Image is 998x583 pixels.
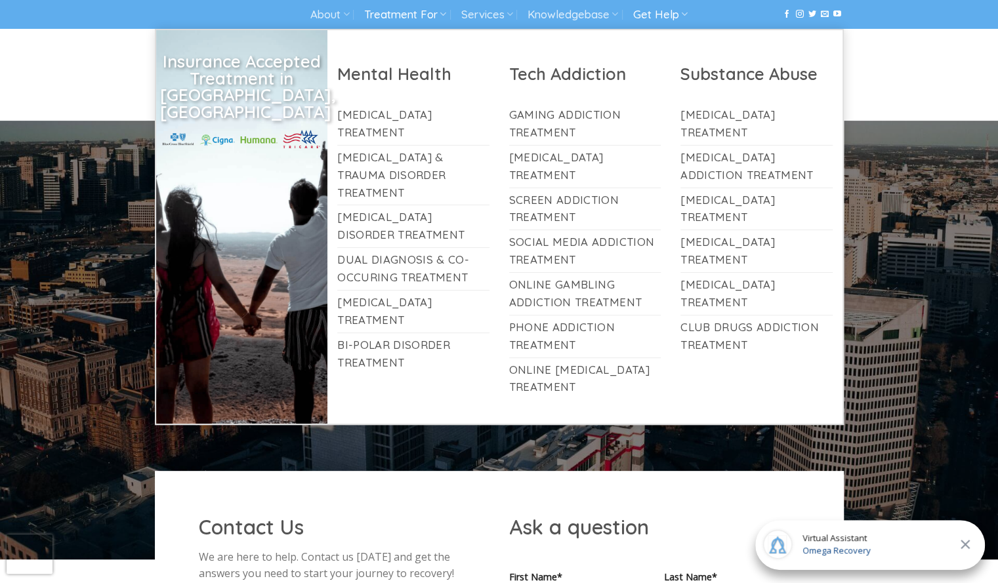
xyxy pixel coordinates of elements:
[680,103,833,145] a: [MEDICAL_DATA] Treatment
[337,248,489,290] a: Dual Diagnosis & Co-Occuring Treatment
[680,230,833,272] a: [MEDICAL_DATA] Treatment
[461,3,512,27] a: Services
[337,63,489,85] h2: Mental Health
[337,103,489,145] a: [MEDICAL_DATA] Treatment
[310,3,349,27] a: About
[509,63,661,85] h2: Tech Addiction
[509,514,649,540] span: Ask a question
[680,188,833,230] a: [MEDICAL_DATA] Treatment
[633,3,688,27] a: Get Help
[528,3,618,27] a: Knowledgebase
[364,3,446,27] a: Treatment For
[821,10,829,19] a: Send us an email
[337,291,489,332] a: [MEDICAL_DATA] Treatment
[680,146,833,188] a: [MEDICAL_DATA] Addiction Treatment
[833,10,841,19] a: Follow on YouTube
[509,273,661,315] a: Online Gambling Addiction Treatment
[337,146,489,205] a: [MEDICAL_DATA] & Trauma Disorder Treatment
[509,358,661,400] a: Online [MEDICAL_DATA] Treatment
[808,10,816,19] a: Follow on Twitter
[795,10,803,19] a: Follow on Instagram
[680,63,833,85] h2: Substance Abuse
[680,315,833,357] a: Club Drugs Addiction Treatment
[509,103,661,145] a: Gaming Addiction Treatment
[337,333,489,375] a: Bi-Polar Disorder Treatment
[509,315,661,357] a: Phone Addiction Treatment
[160,53,323,120] h2: Insurance Accepted Treatment in [GEOGRAPHIC_DATA], [GEOGRAPHIC_DATA]
[7,534,52,574] iframe: reCAPTCHA
[680,273,833,315] a: [MEDICAL_DATA] Treatment
[199,549,489,582] p: We are here to help. Contact us [DATE] and get the answers you need to start your journey to reco...
[199,514,304,540] span: Contact Us
[509,230,661,272] a: Social Media Addiction Treatment
[509,188,661,230] a: Screen Addiction Treatment
[783,10,791,19] a: Follow on Facebook
[337,205,489,247] a: [MEDICAL_DATA] Disorder Treatment
[509,146,661,188] a: [MEDICAL_DATA] Treatment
